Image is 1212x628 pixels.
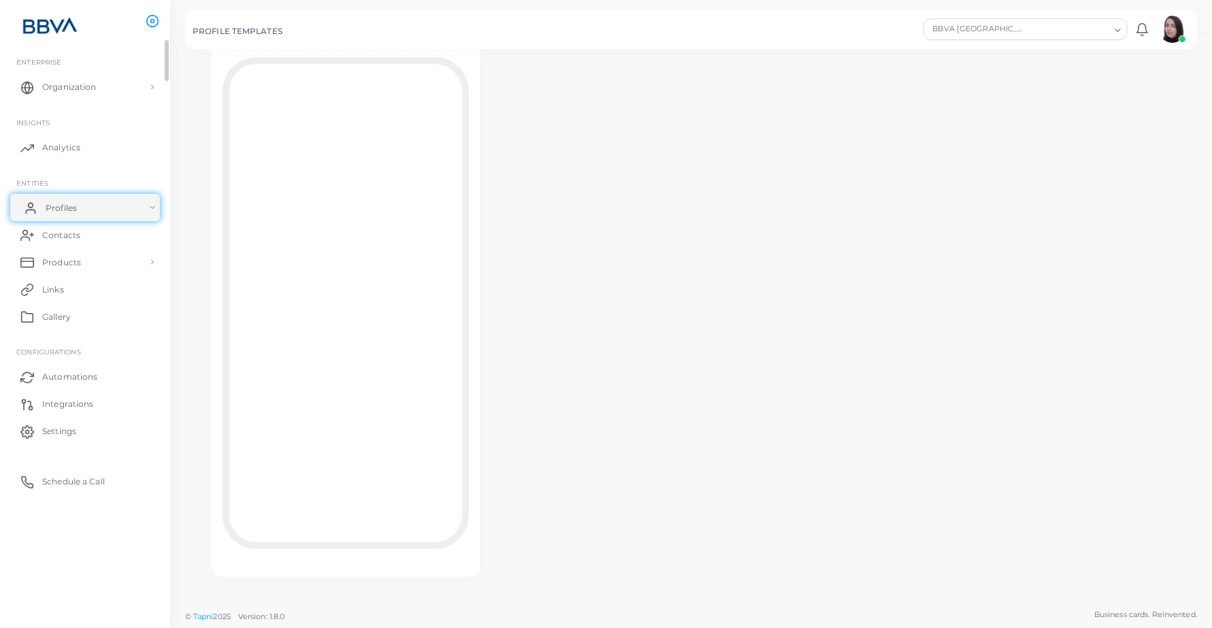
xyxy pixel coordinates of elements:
span: BBVA [GEOGRAPHIC_DATA] [931,22,1030,36]
span: Settings [42,425,76,437]
span: Analytics [42,142,80,154]
a: Gallery [10,303,160,330]
span: Products [42,257,81,269]
span: Configurations [16,348,81,356]
span: Organization [42,81,96,93]
a: Integrations [10,391,160,418]
span: INSIGHTS [16,118,50,127]
span: Version: 1.8.0 [238,612,285,621]
div: Search for option [923,18,1128,40]
a: Organization [10,73,160,101]
a: Tapni [193,612,214,621]
a: Automations [10,363,160,391]
a: Profiles [10,194,160,221]
span: Gallery [42,311,71,323]
span: Links [42,284,64,296]
span: Enterprise [16,58,61,66]
a: Schedule a Call [10,468,160,495]
span: Schedule a Call [42,476,105,488]
img: avatar [1159,16,1186,43]
img: logo [12,13,88,38]
span: Profiles [46,202,77,214]
a: avatar [1155,16,1190,43]
span: 2025 [213,611,230,623]
a: Links [10,276,160,303]
span: Integrations [42,398,93,410]
span: © [185,611,284,623]
a: Analytics [10,134,160,161]
span: Business cards. Reinvented. [1094,609,1197,621]
span: Contacts [42,229,80,242]
span: ENTITIES [16,179,48,187]
a: Settings [10,418,160,445]
h5: PROFILE TEMPLATES [193,27,282,36]
span: Automations [42,371,97,383]
a: Contacts [10,221,160,248]
a: Products [10,248,160,276]
input: Search for option [1031,22,1109,37]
